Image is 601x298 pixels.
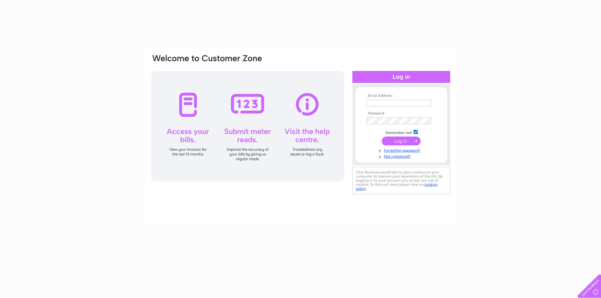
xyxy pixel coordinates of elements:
[352,167,450,194] div: Clear Business would like to place cookies on your computer to improve your experience of the sit...
[365,94,438,98] th: Email Address:
[382,137,421,145] input: Submit
[365,111,438,116] th: Password:
[366,153,438,159] a: Not registered?
[365,129,438,135] td: Remember me?
[356,182,437,191] a: cookies policy
[366,147,438,153] a: Forgotten password?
